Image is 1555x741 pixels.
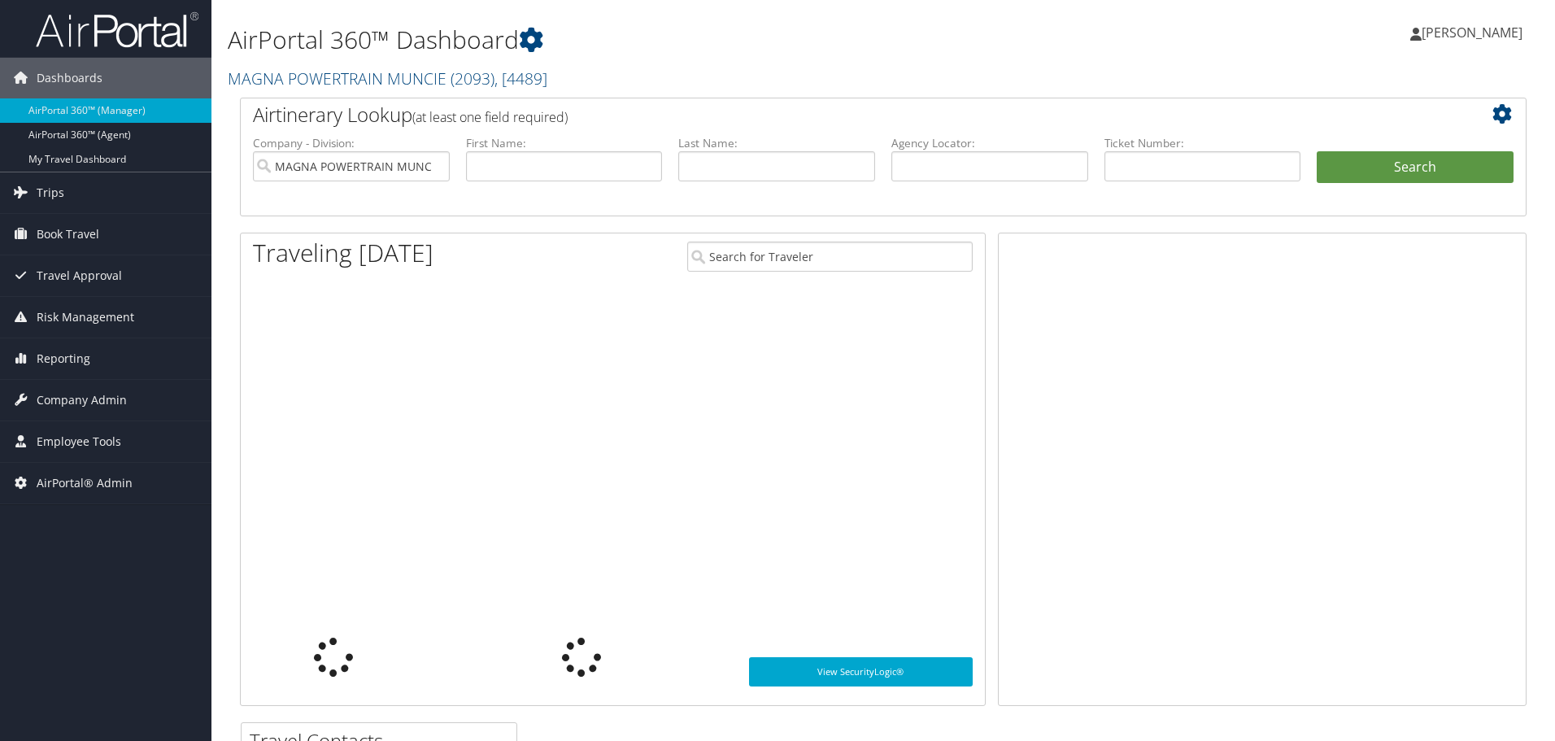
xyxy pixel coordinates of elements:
[1422,24,1522,41] span: [PERSON_NAME]
[253,135,450,151] label: Company - Division:
[494,68,547,89] span: , [ 4489 ]
[228,68,547,89] a: MAGNA POWERTRAIN MUNCIE
[37,255,122,296] span: Travel Approval
[412,108,568,126] span: (at least one field required)
[749,657,973,687] a: View SecurityLogic®
[228,23,1102,57] h1: AirPortal 360™ Dashboard
[1104,135,1301,151] label: Ticket Number:
[37,421,121,462] span: Employee Tools
[678,135,875,151] label: Last Name:
[36,11,198,49] img: airportal-logo.png
[253,101,1406,129] h2: Airtinerary Lookup
[37,58,102,98] span: Dashboards
[37,380,127,421] span: Company Admin
[37,214,99,255] span: Book Travel
[253,236,433,270] h1: Traveling [DATE]
[451,68,494,89] span: ( 2093 )
[37,338,90,379] span: Reporting
[37,172,64,213] span: Trips
[466,135,663,151] label: First Name:
[1410,8,1539,57] a: [PERSON_NAME]
[37,463,133,503] span: AirPortal® Admin
[891,135,1088,151] label: Agency Locator:
[687,242,973,272] input: Search for Traveler
[37,297,134,338] span: Risk Management
[1317,151,1514,184] button: Search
